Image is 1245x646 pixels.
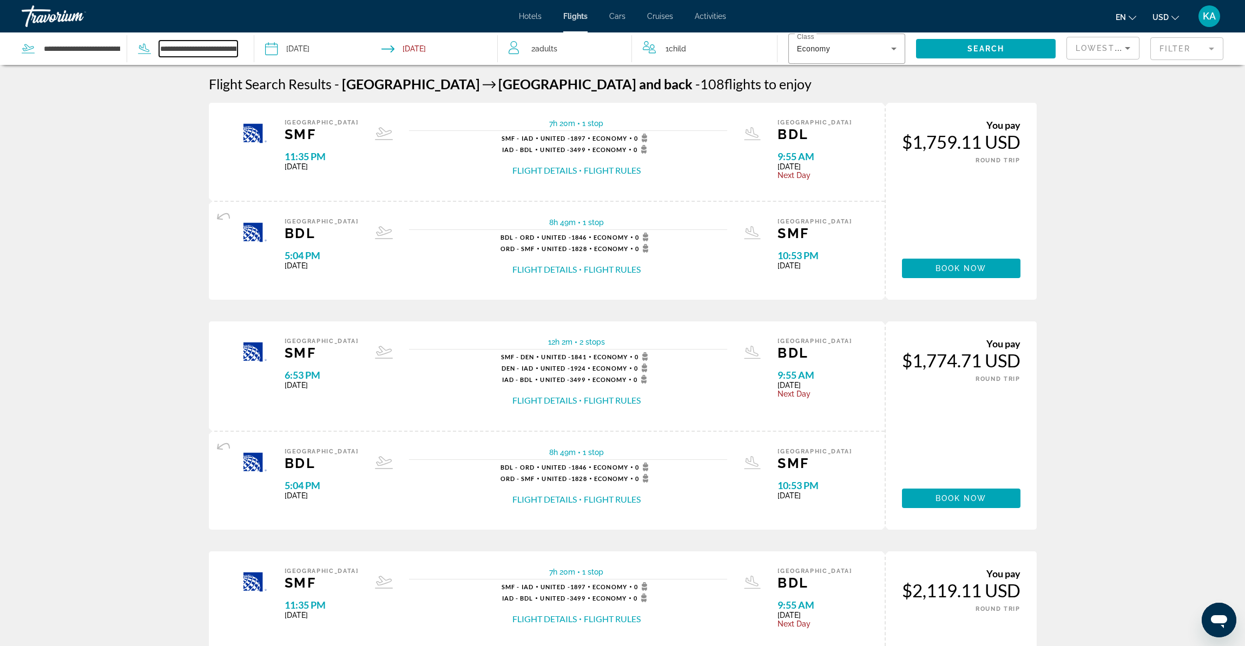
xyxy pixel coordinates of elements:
span: Next Day [778,390,852,398]
span: Economy [592,583,627,590]
span: 1 [666,41,686,56]
span: - [695,76,700,92]
span: [GEOGRAPHIC_DATA] [778,338,852,345]
span: Lowest Price [1076,44,1145,52]
a: Book now [902,259,1020,278]
span: Child [669,44,686,53]
span: United - [540,376,570,383]
span: Book now [936,264,987,273]
span: SMF [778,225,852,241]
span: 0 [635,474,652,483]
span: 9:55 AM [778,150,852,162]
span: IAD - BDL [502,595,533,602]
span: [DATE] [778,261,852,270]
span: United - [542,464,571,471]
span: SMF [285,126,359,142]
a: Hotels [519,12,542,21]
a: Activities [695,12,726,21]
span: [GEOGRAPHIC_DATA] [778,119,852,126]
span: Economy [592,146,627,153]
span: 1 stop [583,448,604,457]
span: 5:04 PM [285,479,359,491]
span: [DATE] [285,162,359,171]
span: 1846 [542,234,587,241]
span: 1828 [542,475,587,482]
button: Change currency [1152,9,1179,25]
span: [GEOGRAPHIC_DATA] [285,448,359,455]
div: $2,119.11 USD [902,579,1020,601]
span: 9:55 AM [778,369,852,381]
span: BDL [778,575,852,591]
span: Economy [594,464,628,471]
span: SMF - IAD [502,583,533,590]
span: [GEOGRAPHIC_DATA] [778,568,852,575]
span: Economy [594,475,629,482]
span: Search [967,44,1004,53]
iframe: Button to launch messaging window [1202,603,1236,637]
span: DEN - IAD [502,365,533,372]
span: [GEOGRAPHIC_DATA] [285,568,359,575]
span: 1828 [542,245,587,252]
span: SMF - DEN [501,353,535,360]
div: $1,774.71 USD [902,350,1020,371]
span: 1 stop [583,218,604,227]
span: Next Day [778,619,852,628]
span: United - [540,146,570,153]
a: Travorium [22,2,130,30]
span: 0 [635,233,652,241]
a: Book now [902,489,1020,508]
div: You pay [902,568,1020,579]
span: United - [542,245,571,252]
div: You pay [902,338,1020,350]
span: [DATE] [285,491,359,500]
mat-label: Class [797,34,814,41]
span: Flights [563,12,588,21]
span: BDL [778,126,852,142]
span: KA [1203,11,1216,22]
button: Flight Rules [584,394,641,406]
a: Cars [609,12,625,21]
span: IAD - BDL [502,146,533,153]
button: Flight Details [512,263,577,275]
span: 1846 [542,464,587,471]
a: Cruises [647,12,673,21]
span: ORD - SMF [500,475,535,482]
span: 11:35 PM [285,599,359,611]
span: 10:53 PM [778,479,852,491]
button: User Menu [1195,5,1223,28]
span: 0 [635,352,651,361]
span: 8h 49m [549,448,576,457]
span: United - [541,583,570,590]
button: Filter [1150,37,1223,61]
span: 0 [634,594,650,602]
span: [GEOGRAPHIC_DATA] [285,338,359,345]
h1: Flight Search Results [209,76,332,92]
span: 108 [695,76,724,92]
span: Economy [594,353,628,360]
span: BDL [778,345,852,361]
span: and back [639,76,693,92]
span: IAD - BDL [502,376,533,383]
span: 1897 [541,135,585,142]
span: United - [541,353,571,360]
span: 5:04 PM [285,249,359,261]
span: USD [1152,13,1169,22]
span: 9:55 AM [778,599,852,611]
span: [DATE] [778,381,852,390]
span: [GEOGRAPHIC_DATA] [285,119,359,126]
div: $1,759.11 USD [902,131,1020,153]
button: Travelers: 2 adults, 1 child [498,32,776,65]
span: 11:35 PM [285,150,359,162]
button: Flight Rules [584,493,641,505]
span: 0 [635,463,652,471]
span: 0 [635,244,652,253]
span: ROUND TRIP [976,375,1020,383]
span: 3499 [540,595,585,602]
span: 1841 [541,353,586,360]
span: 1 stop [582,568,603,576]
span: 10:53 PM [778,249,852,261]
span: [DATE] [285,611,359,619]
span: [GEOGRAPHIC_DATA] [285,218,359,225]
button: Flight Details [512,613,577,625]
